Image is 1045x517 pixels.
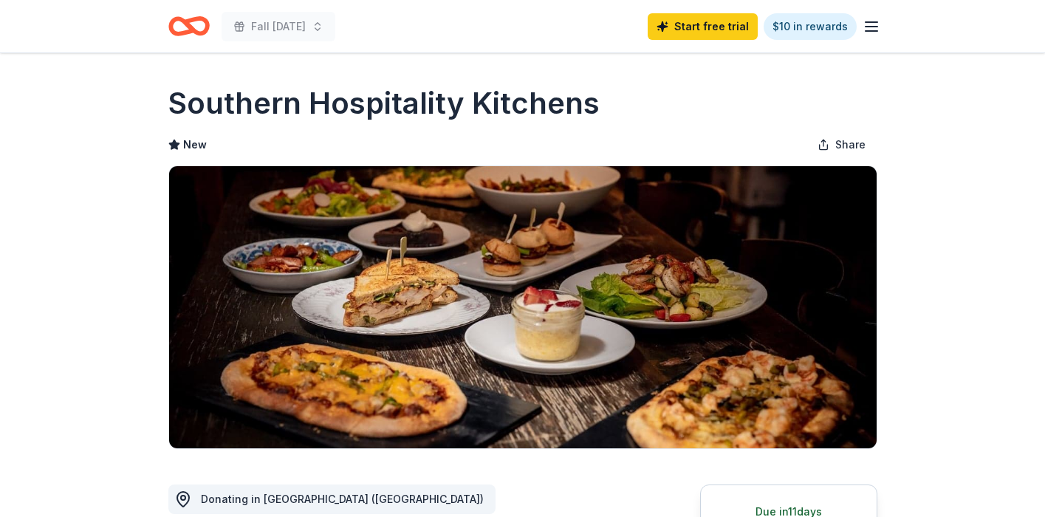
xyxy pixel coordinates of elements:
span: Share [835,136,866,154]
span: New [183,136,207,154]
a: $10 in rewards [764,13,857,40]
button: Share [806,130,877,160]
a: Home [168,9,210,44]
button: Fall [DATE] [222,12,335,41]
a: Start free trial [648,13,758,40]
span: Donating in [GEOGRAPHIC_DATA] ([GEOGRAPHIC_DATA]) [201,493,484,505]
span: Fall [DATE] [251,18,306,35]
img: Image for Southern Hospitality Kitchens [169,166,877,448]
h1: Southern Hospitality Kitchens [168,83,600,124]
